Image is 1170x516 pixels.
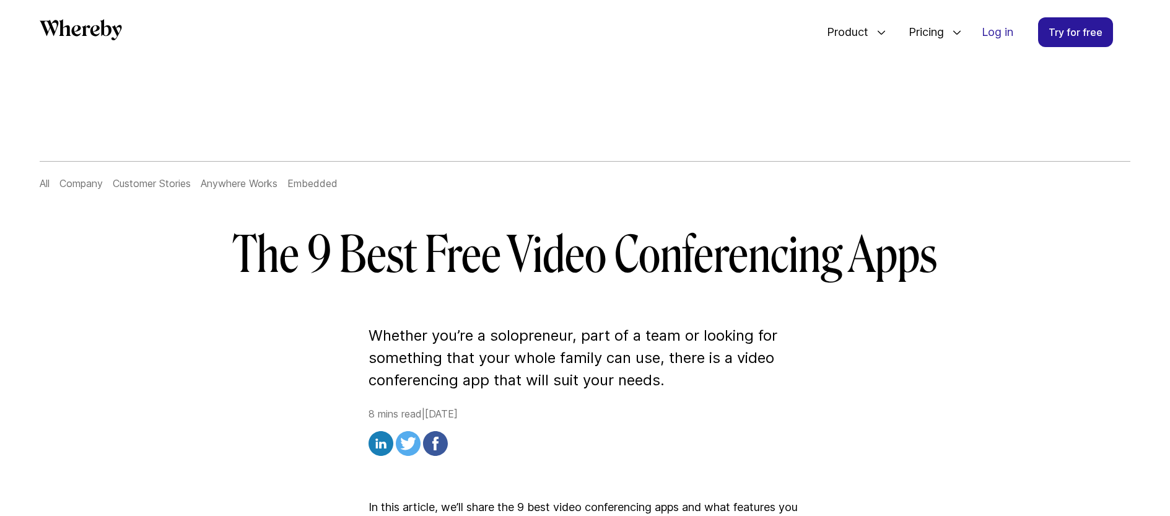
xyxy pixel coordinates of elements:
[814,12,871,53] span: Product
[1038,17,1113,47] a: Try for free
[423,431,448,456] img: facebook
[972,18,1023,46] a: Log in
[896,12,947,53] span: Pricing
[113,177,191,190] a: Customer Stories
[40,19,122,40] svg: Whereby
[201,177,277,190] a: Anywhere Works
[396,431,421,456] img: twitter
[369,431,393,456] img: linkedin
[369,325,802,391] p: Whether you’re a solopreneur, part of a team or looking for something that your whole family can ...
[369,406,802,460] div: 8 mins read | [DATE]
[229,225,942,285] h1: The 9 Best Free Video Conferencing Apps
[40,19,122,45] a: Whereby
[59,177,103,190] a: Company
[287,177,338,190] a: Embedded
[40,177,50,190] a: All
